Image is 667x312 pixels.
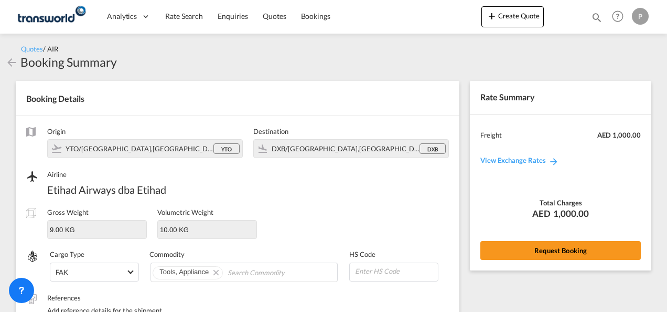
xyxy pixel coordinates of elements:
[56,268,68,276] div: FAK
[301,12,330,20] span: Bookings
[632,8,649,25] div: P
[591,12,603,23] md-icon: icon-magnify
[597,130,641,140] div: AED 1,000.00
[50,249,139,259] label: Cargo Type
[349,249,438,259] label: HS Code
[213,143,240,154] div: YTO
[20,54,117,70] div: Booking Summary
[480,241,641,260] button: Request Booking
[5,54,20,70] div: icon-arrow-left
[480,207,641,220] div: AED
[47,182,198,197] span: Etihad Airways dba Etihad
[609,7,632,26] div: Help
[609,7,627,25] span: Help
[47,208,89,216] label: Gross Weight
[419,143,446,154] div: DXB
[47,170,198,179] label: Airline
[272,144,500,153] span: DXB/Dubai International,Dubai,Middle East
[480,130,502,140] div: Freight
[218,12,248,20] span: Enquiries
[150,263,338,282] md-chips-wrap: Chips container. Use arrow keys to select chips.
[591,12,603,27] div: icon-magnify
[354,263,438,279] input: Enter HS Code
[159,267,211,277] div: Tools, Appliance. Press delete to remove this chip.
[207,267,222,277] button: Remove Tools, Appliance
[149,249,339,259] label: Commodity
[470,145,569,175] a: View Exchange Rates
[553,207,589,220] span: 1,000.00
[548,156,559,167] md-icon: icon-arrow-right
[50,263,139,282] md-select: Select Cargo type: FAK
[159,268,209,276] span: Tools, Appliance
[253,127,449,136] label: Destination
[5,56,18,69] md-icon: icon-arrow-left
[47,293,449,303] label: References
[26,170,37,181] md-icon: icon-airplane
[26,93,84,103] span: Booking Details
[480,198,641,207] div: Total Charges
[66,144,294,153] span: YTO/Metropolitan Area,Toronto,Americas
[486,9,498,22] md-icon: icon-plus 400-fg
[47,127,243,136] label: Origin
[107,11,137,22] span: Analytics
[228,264,324,281] input: Search Commodity
[470,81,651,113] div: Rate Summary
[43,45,58,53] span: / AIR
[16,5,87,28] img: f753ae806dec11f0841701cdfdf085c0.png
[263,12,286,20] span: Quotes
[157,208,213,216] label: Volumetric Weight
[21,45,43,53] span: Quotes
[481,6,544,27] button: icon-plus 400-fgCreate Quote
[165,12,203,20] span: Rate Search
